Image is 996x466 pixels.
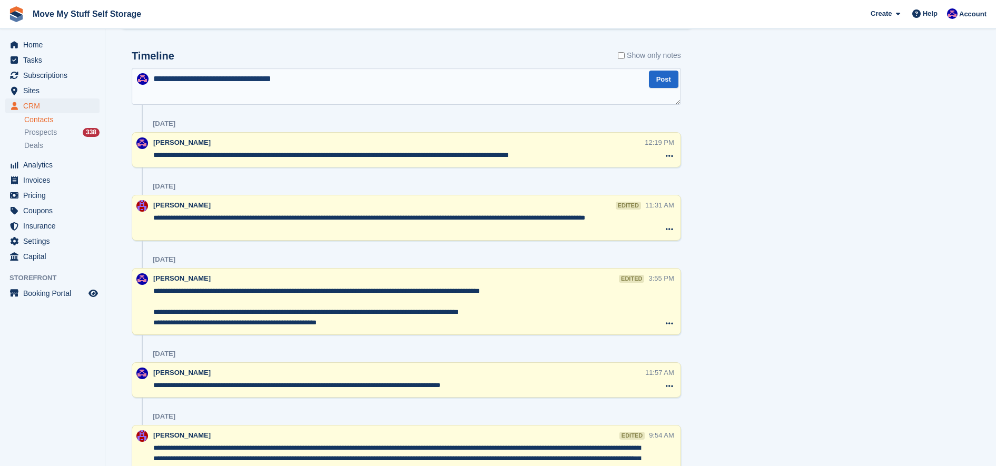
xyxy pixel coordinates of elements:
span: Sites [23,83,86,98]
span: Deals [24,141,43,151]
a: Move My Stuff Self Storage [28,5,145,23]
a: menu [5,188,100,203]
a: menu [5,98,100,113]
a: menu [5,173,100,187]
span: Tasks [23,53,86,67]
a: Preview store [87,287,100,300]
img: Jade Whetnall [136,273,148,285]
div: [DATE] [153,120,175,128]
div: edited [619,275,644,283]
div: [DATE] [153,255,175,264]
span: Insurance [23,219,86,233]
img: Jade Whetnall [137,73,149,85]
a: menu [5,37,100,52]
input: Show only notes [618,50,625,61]
span: CRM [23,98,86,113]
span: Settings [23,234,86,249]
img: stora-icon-8386f47178a22dfd0bd8f6a31ec36ba5ce8667c1dd55bd0f319d3a0aa187defe.svg [8,6,24,22]
h2: Timeline [132,50,174,62]
span: Pricing [23,188,86,203]
div: 338 [83,128,100,137]
div: 12:19 PM [645,137,674,147]
a: Contacts [24,115,100,125]
span: [PERSON_NAME] [153,431,211,439]
span: Analytics [23,157,86,172]
a: menu [5,234,100,249]
a: menu [5,286,100,301]
a: menu [5,157,100,172]
div: [DATE] [153,182,175,191]
span: Account [959,9,987,19]
img: Jade Whetnall [136,368,148,379]
a: menu [5,249,100,264]
span: Booking Portal [23,286,86,301]
span: [PERSON_NAME] [153,138,211,146]
span: [PERSON_NAME] [153,201,211,209]
a: Prospects 338 [24,127,100,138]
button: Post [649,71,678,88]
span: Create [871,8,892,19]
img: Jade Whetnall [947,8,958,19]
span: Prospects [24,127,57,137]
div: 3:55 PM [648,273,674,283]
img: Carrie Machin [136,200,148,212]
label: Show only notes [618,50,681,61]
a: menu [5,53,100,67]
div: [DATE] [153,350,175,358]
div: edited [619,432,645,440]
a: menu [5,68,100,83]
div: 11:57 AM [645,368,674,378]
div: 11:31 AM [645,200,674,210]
span: Coupons [23,203,86,218]
span: Subscriptions [23,68,86,83]
span: [PERSON_NAME] [153,369,211,376]
img: Carrie Machin [136,430,148,442]
span: Invoices [23,173,86,187]
span: Home [23,37,86,52]
div: [DATE] [153,412,175,421]
div: edited [616,202,641,210]
span: [PERSON_NAME] [153,274,211,282]
span: Storefront [9,273,105,283]
span: Capital [23,249,86,264]
div: 9:54 AM [649,430,674,440]
span: Help [923,8,938,19]
img: Jade Whetnall [136,137,148,149]
a: Deals [24,140,100,151]
a: menu [5,219,100,233]
a: menu [5,203,100,218]
a: menu [5,83,100,98]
